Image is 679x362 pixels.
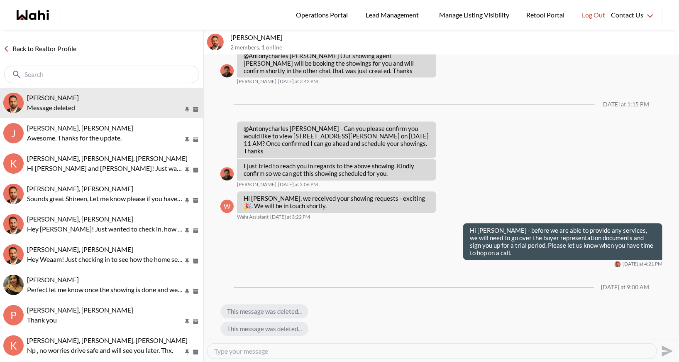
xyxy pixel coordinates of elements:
button: Send [657,342,676,360]
time: 2025-09-28T19:06:12.590Z [278,182,318,188]
span: [PERSON_NAME], [PERSON_NAME] [27,124,133,132]
button: Pin [183,227,191,234]
span: [PERSON_NAME] [27,94,79,101]
div: Behnam Fazili [615,261,621,268]
img: k [3,214,24,234]
img: B [615,261,621,268]
div: Antonycharles Anthonipillai, Behnam [3,93,24,113]
button: Pin [183,349,191,356]
div: Shireen Sookdeo, Behnam [3,184,24,204]
img: A [3,93,24,113]
div: Faraz Azam [220,64,234,78]
time: 2025-09-27T19:42:15.996Z [278,79,318,85]
img: S [3,184,24,204]
p: Thank you [27,315,183,325]
p: Hey [PERSON_NAME]! Just wanted to check in, how did the showing go? Let me know if there’s any pa... [27,224,183,234]
span: [PERSON_NAME], [PERSON_NAME] [27,306,133,314]
textarea: Type your message [214,347,650,355]
p: @Antonycharles [PERSON_NAME] Our showing agent [PERSON_NAME] will be booking the showings for you... [244,52,430,74]
button: Archive [191,288,200,295]
div: J [3,123,24,143]
button: Pin [183,258,191,265]
p: I just tried to reach you in regards to the above showing. Kindly confirm so we can get this show... [244,163,430,177]
button: Pin [183,318,191,325]
div: This message was deleted... [220,322,308,336]
span: [PERSON_NAME], [PERSON_NAME] [27,215,133,223]
p: Sounds great Shireen, Let me know please if you have any questions [27,194,183,204]
span: [PERSON_NAME] [237,79,276,85]
p: @Antonycharles [PERSON_NAME] - Can you please confirm you would like to view [STREET_ADDRESS][PER... [244,125,430,155]
button: Archive [191,136,200,143]
button: Pin [183,167,191,174]
button: Pin [183,106,191,113]
div: [DATE] at 1:15 PM [601,101,649,108]
span: Lead Management [366,10,422,20]
button: Archive [191,349,200,356]
span: Retool Portal [527,10,567,20]
p: Hi [PERSON_NAME], we received your showing requests - exciting . We will be in touch shortly. [244,195,430,210]
button: Archive [191,106,200,113]
div: W [220,200,234,213]
div: Puja Mandal, Behnam [3,275,24,295]
div: K [3,335,24,356]
div: K [3,153,24,174]
p: Hey Weaam! Just checking in to see how the home search is going 😊 Let me know if there are any pr... [27,254,183,264]
div: Antonycharles Anthonipillai, Behnam [207,34,224,50]
p: Perfect let me know once the showing is done and we can make your offer ready [27,285,183,295]
span: Log Out [582,10,606,20]
button: Archive [191,197,200,204]
time: 2025-09-28T20:21:50.241Z [623,261,662,268]
p: Hi [PERSON_NAME] - before we are able to provide any services, we will need to go over the buyer ... [470,227,656,257]
div: P [3,305,24,325]
div: Message deleted [27,103,200,113]
time: 2025-09-28T19:22:03.509Z [270,214,310,221]
span: [PERSON_NAME], [PERSON_NAME] [27,245,133,253]
img: W [3,244,24,265]
p: Awesome. Thanks for the update. [27,133,183,143]
img: F [220,167,234,181]
div: Weaam Hassan, Behnam [3,244,24,265]
img: F [220,64,234,78]
button: Pin [183,136,191,143]
span: Operations Portal [296,10,351,20]
span: [PERSON_NAME] [237,182,276,188]
span: [PERSON_NAME], [PERSON_NAME] [27,185,133,192]
span: 🎉 [244,202,252,210]
p: [PERSON_NAME] [230,33,676,42]
div: This message was deleted... [220,305,308,319]
div: khalid Alvi, Behnam [3,214,24,234]
button: Pin [183,197,191,204]
p: Hi [PERSON_NAME] and [PERSON_NAME]! Just wanted to check in, how did the showings go? Let me know... [27,163,183,173]
p: Np , no worries drive safe and will see you later. Thx. [27,345,183,355]
button: Archive [191,227,200,234]
div: Faraz Azam [220,167,234,181]
a: Wahi homepage [17,10,49,20]
div: [DATE] at 9:00 AM [601,284,649,291]
span: [PERSON_NAME], [PERSON_NAME], [PERSON_NAME] [27,336,188,344]
span: [PERSON_NAME] [27,276,79,283]
button: Archive [191,258,200,265]
button: Archive [191,167,200,174]
span: Wahi Assistant [237,214,269,221]
img: P [3,275,24,295]
input: Search [24,70,181,79]
span: [PERSON_NAME], [PERSON_NAME], [PERSON_NAME] [27,154,188,162]
img: A [207,34,224,50]
p: 2 members , 1 online [230,44,676,51]
button: Pin [183,288,191,295]
button: Archive [191,318,200,325]
span: Manage Listing Visibility [437,10,512,20]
